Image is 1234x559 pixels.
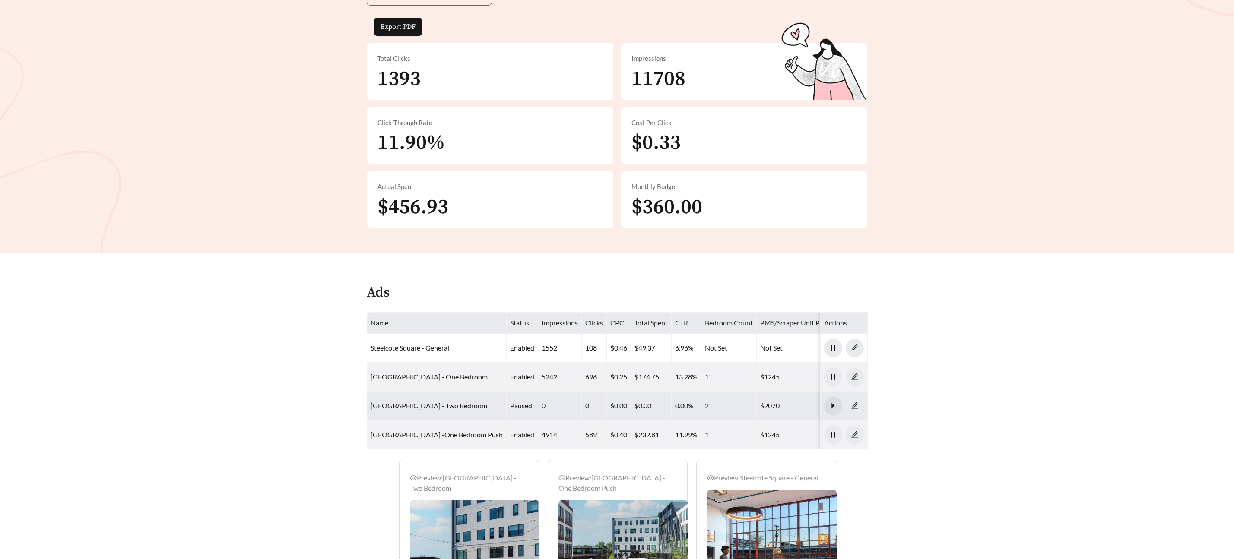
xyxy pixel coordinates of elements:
span: 11708 [631,66,685,92]
td: $1245 [757,363,834,392]
button: caret-right [824,397,842,415]
th: Actions [821,313,868,334]
span: paused [510,401,532,410]
td: 0 [582,392,607,420]
button: edit [846,397,864,415]
td: 4914 [538,420,582,449]
button: edit [846,339,864,357]
button: pause [824,426,842,444]
span: $456.93 [377,194,448,220]
a: [GEOGRAPHIC_DATA] - Two Bedroom [371,401,487,410]
td: $2070 [757,392,834,420]
td: 5242 [538,363,582,392]
span: CPC [610,319,624,327]
button: pause [824,368,842,386]
td: Not Set [701,334,757,363]
td: $0.25 [607,363,631,392]
td: 589 [582,420,607,449]
th: Status [507,313,538,334]
span: 1393 [377,66,421,92]
div: Preview: [GEOGRAPHIC_DATA] - Two Bedroom [410,473,528,493]
td: 0 [538,392,582,420]
span: eye [410,474,417,481]
div: Total Clicks [377,54,603,63]
span: edit [846,402,863,410]
td: $0.00 [607,392,631,420]
span: enabled [510,373,534,381]
td: $1245 [757,420,834,449]
th: Clicks [582,313,607,334]
span: enabled [510,430,534,439]
td: 11.99% [672,420,701,449]
td: $49.37 [631,334,672,363]
td: 1 [701,420,757,449]
button: Export PDF [374,18,422,36]
span: caret-right [825,402,842,410]
span: enabled [510,344,534,352]
th: PMS/Scraper Unit Price [757,313,834,334]
span: CTR [675,319,688,327]
span: eye [558,474,565,481]
span: $360.00 [631,194,702,220]
div: Preview: [GEOGRAPHIC_DATA] -One Bedroom Push [558,473,677,493]
a: edit [846,430,864,439]
a: Steelcote Square - General [371,344,449,352]
div: Click-Through Rate [377,118,603,128]
span: Export PDF [381,22,416,32]
td: $0.46 [607,334,631,363]
td: 0.00% [672,392,701,420]
span: edit [846,373,863,381]
td: $0.00 [631,392,672,420]
button: pause [824,339,842,357]
th: Total Spent [631,313,672,334]
span: pause [825,344,842,352]
h4: Ads [367,285,390,300]
span: $0.33 [631,130,681,156]
td: $0.40 [607,420,631,449]
span: pause [825,431,842,439]
td: $232.81 [631,420,672,449]
span: pause [825,373,842,381]
td: 13.28% [672,363,701,392]
td: 1 [701,363,757,392]
td: 1552 [538,334,582,363]
th: Bedroom Count [701,313,757,334]
button: edit [846,426,864,444]
button: edit [846,368,864,386]
td: 2 [701,392,757,420]
td: Not Set [757,334,834,363]
a: [GEOGRAPHIC_DATA] -One Bedroom Push [371,430,503,439]
td: 108 [582,334,607,363]
span: edit [846,344,863,352]
div: Impressions [631,54,857,63]
span: edit [846,431,863,439]
a: [GEOGRAPHIC_DATA] - One Bedroom [371,373,488,381]
span: 11.90% [377,130,445,156]
div: Cost Per Click [631,118,857,128]
td: 6.96% [672,334,701,363]
div: Monthly Budget [631,182,857,192]
th: Name [367,313,507,334]
a: edit [846,401,864,410]
td: $174.75 [631,363,672,392]
span: eye [707,474,714,481]
td: 696 [582,363,607,392]
a: edit [846,373,864,381]
a: edit [846,344,864,352]
div: Preview: Steelcote Square - General [707,473,825,483]
div: Actual Spent [377,182,603,192]
th: Impressions [538,313,582,334]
